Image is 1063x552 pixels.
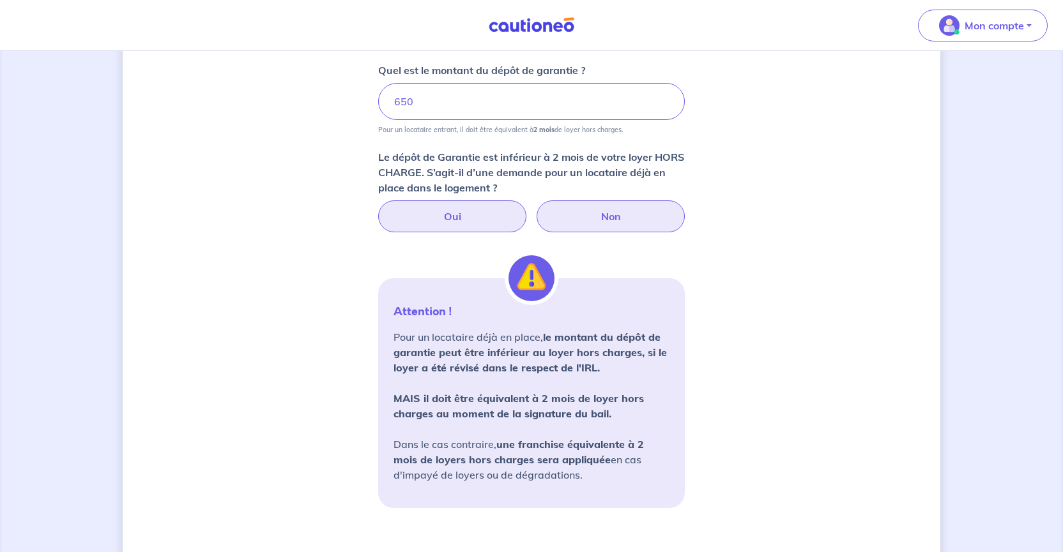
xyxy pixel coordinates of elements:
[394,392,644,420] strong: MAIS il doit être équivalent à 2 mois de loyer hors charges au moment de la signature du bail.
[394,331,667,374] strong: le montant du dépôt de garantie peut être inférieur au loyer hors charges, si le loyer a été révi...
[533,125,554,134] strong: 2 mois
[378,200,526,232] label: Oui
[378,63,585,78] p: Quel est le montant du dépôt de garantie ?
[394,304,669,319] p: Attention !
[918,10,1048,41] button: illu_account_valid_menu.svgMon compte
[378,149,685,195] p: Le dépôt de Garantie est inférieur à 2 mois de votre loyer HORS CHARGE. S’agit-il d’une demande p...
[484,17,579,33] img: Cautioneo
[378,125,623,134] p: Pour un locataire entrant, il doit être équivalent à de loyer hors charges.
[939,15,960,36] img: illu_account_valid_menu.svg
[394,329,669,482] p: Pour un locataire déjà en place, Dans le cas contraire, en cas d'impayé de loyers ou de dégradati...
[509,255,554,301] img: illu_alert.svg
[537,200,685,232] label: Non
[394,438,644,466] strong: une franchise équivalente à 2 mois de loyers hors charges sera appliquée
[965,18,1024,33] p: Mon compte
[378,83,685,120] input: 750€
